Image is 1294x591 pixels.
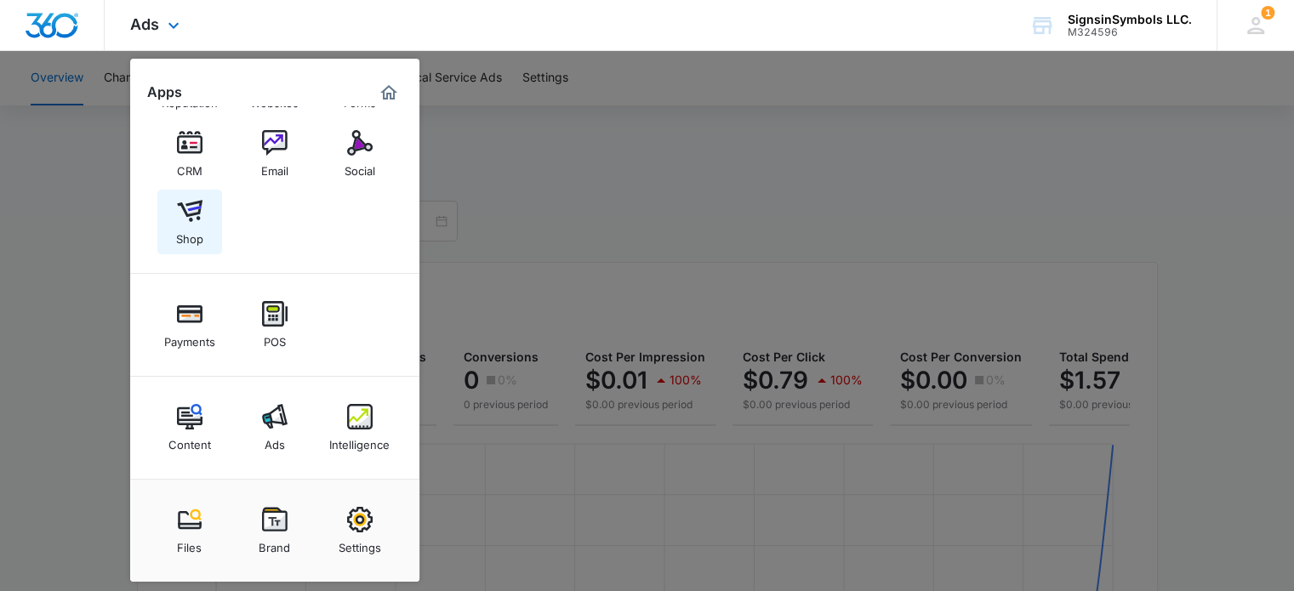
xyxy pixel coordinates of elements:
div: POS [264,327,286,349]
a: Social [328,122,392,186]
div: Social [345,156,375,178]
div: notifications count [1261,6,1274,20]
div: Content [168,429,211,452]
div: Settings [339,532,381,554]
div: account name [1068,13,1192,26]
h2: Apps [147,84,182,100]
div: CRM [177,156,202,178]
div: Payments [164,327,215,349]
a: Payments [157,293,222,357]
a: Ads [242,395,307,460]
a: Marketing 360® Dashboard [375,79,402,106]
a: Brand [242,498,307,563]
div: account id [1068,26,1192,38]
a: Settings [328,498,392,563]
a: CRM [157,122,222,186]
a: Intelligence [328,395,392,460]
a: Content [157,395,222,460]
a: Shop [157,190,222,254]
a: Files [157,498,222,563]
span: 1 [1261,6,1274,20]
div: Shop [176,224,203,246]
div: Intelligence [329,429,390,452]
div: Ads [265,429,285,452]
div: Email [261,156,288,178]
span: Ads [130,15,159,33]
div: Files [177,532,202,554]
div: Brand [259,532,290,554]
a: POS [242,293,307,357]
a: Email [242,122,307,186]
